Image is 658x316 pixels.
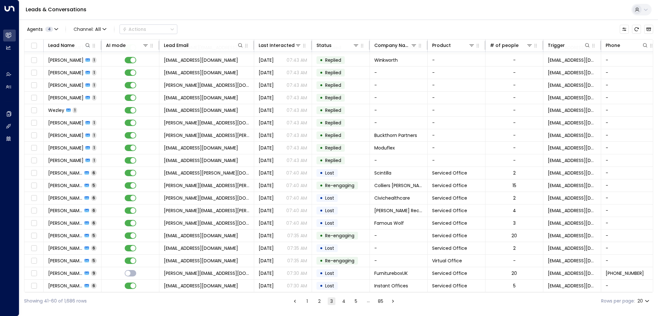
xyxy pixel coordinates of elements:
[95,27,101,32] span: All
[320,230,323,241] div: •
[48,245,83,251] span: Nadeanya Faulkner
[325,145,341,151] span: Replied
[30,257,38,265] span: Toggle select row
[432,283,467,289] span: Serviced Office
[286,170,307,176] p: 07:40 AM
[548,170,596,176] span: noreply@notifications.hubspot.com
[320,67,323,78] div: •
[370,242,428,254] td: -
[548,220,596,226] span: noreply@notifications.hubspot.com
[164,41,189,49] div: Lead Email
[374,41,411,49] div: Company Name
[120,24,177,34] button: Actions
[548,195,596,201] span: noreply@notifications.hubspot.com
[374,57,398,63] span: Winkworth
[48,170,83,176] span: Euan Devlin
[48,69,84,76] span: Luke
[287,69,307,76] p: 07:43 AM
[164,182,249,189] span: toby.ross@colliers.com
[287,107,307,113] p: 07:43 AM
[432,170,467,176] span: Serviced Office
[320,280,323,291] div: •
[632,25,641,34] span: Refresh
[374,182,423,189] span: Colliers Macaulay Nicolls Inc
[259,245,274,251] span: Yesterday
[30,182,38,190] span: Toggle select row
[432,195,467,201] span: Serviced Office
[286,220,307,226] p: 07:40 AM
[286,182,307,189] p: 07:40 AM
[548,283,596,289] span: noreply@notifications.hubspot.com
[287,145,307,151] p: 07:43 AM
[428,129,485,141] td: -
[92,132,96,138] span: 1
[548,82,596,88] span: noreply@notifications.hubspot.com
[513,145,516,151] div: -
[287,95,307,101] p: 07:43 AM
[490,41,533,49] div: # of people
[287,283,307,289] p: 07:30 AM
[48,270,83,276] span: David Stone
[374,270,408,276] span: FurnitureboxUK
[259,283,274,289] span: Yesterday
[370,117,428,129] td: -
[370,92,428,104] td: -
[91,270,97,276] span: 9
[259,69,274,76] span: Yesterday
[316,41,332,49] div: Status
[30,81,38,89] span: Toggle select row
[513,195,516,201] div: 2
[548,41,591,49] div: Trigger
[432,257,462,264] span: Virtual Office
[513,57,516,63] div: -
[320,167,323,178] div: •
[320,193,323,203] div: •
[428,142,485,154] td: -
[340,297,348,305] button: Go to page 4
[428,79,485,91] td: -
[92,158,96,163] span: 1
[328,297,335,305] button: page 3
[259,132,274,139] span: Yesterday
[548,145,596,151] span: noreply@notifications.hubspot.com
[287,245,307,251] p: 07:35 AM
[325,170,334,176] span: Lost
[259,107,274,113] span: Yesterday
[432,220,467,226] span: Serviced Office
[548,69,596,76] span: noreply@notifications.hubspot.com
[325,120,341,126] span: Replied
[30,219,38,227] span: Toggle select row
[548,157,596,164] span: noreply@notifications.hubspot.com
[92,120,96,125] span: 1
[91,258,97,263] span: 5
[92,70,96,75] span: 1
[320,55,323,66] div: •
[325,283,334,289] span: Lost
[548,207,596,214] span: noreply@notifications.hubspot.com
[637,296,651,306] div: 20
[513,120,516,126] div: -
[325,132,341,139] span: Replied
[428,104,485,116] td: -
[325,232,354,239] span: Trigger
[490,41,519,49] div: # of people
[91,220,97,226] span: 6
[432,41,475,49] div: Product
[364,297,372,305] div: …
[513,82,516,88] div: -
[164,145,238,151] span: rich@moduflex.co.uk
[320,180,323,191] div: •
[30,244,38,252] span: Toggle select row
[48,57,84,63] span: Nigel Field
[548,120,596,126] span: noreply@notifications.hubspot.com
[320,130,323,141] div: •
[513,220,516,226] div: 3
[325,95,341,101] span: Replied
[513,69,516,76] div: -
[325,257,354,264] span: Trigger
[352,297,360,305] button: Go to page 5
[92,57,96,63] span: 1
[428,154,485,167] td: -
[548,132,596,139] span: noreply@notifications.hubspot.com
[320,92,323,103] div: •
